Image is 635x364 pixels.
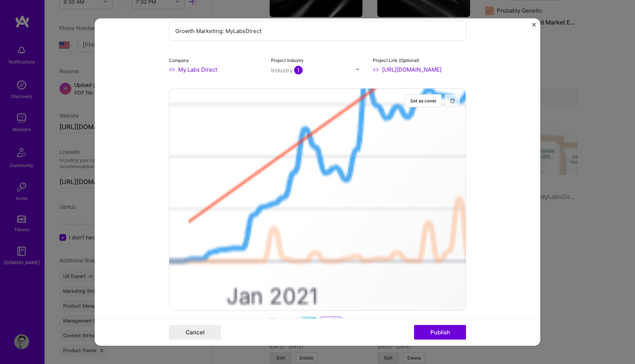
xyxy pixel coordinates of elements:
[406,94,442,107] button: Set as cover
[169,325,221,340] button: Cancel
[449,98,455,104] img: Trash
[169,88,466,311] div: Add
[373,65,466,73] input: Enter link
[373,57,419,63] label: Project Link (Optional)
[169,65,262,73] input: Enter name or website
[355,67,360,72] img: drop icon
[532,23,536,30] button: Close
[271,57,304,63] label: Project industry
[294,66,303,74] span: 1
[169,57,189,63] label: Company
[414,325,466,340] button: Publish
[271,66,303,74] div: Industry
[169,20,466,41] input: Enter the name of the project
